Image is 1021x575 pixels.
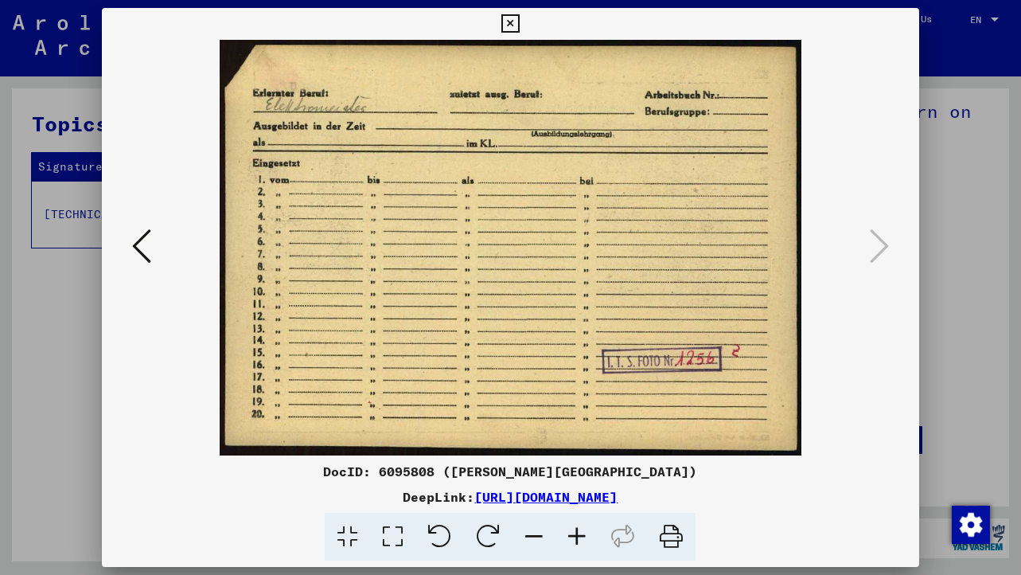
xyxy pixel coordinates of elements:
[156,40,864,456] img: 002.jpg
[951,505,989,543] div: Change consent
[474,489,618,505] a: [URL][DOMAIN_NAME]
[102,487,918,507] div: DeepLink:
[952,506,990,544] img: Change consent
[102,462,918,481] div: DocID: 6095808 ([PERSON_NAME][GEOGRAPHIC_DATA])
